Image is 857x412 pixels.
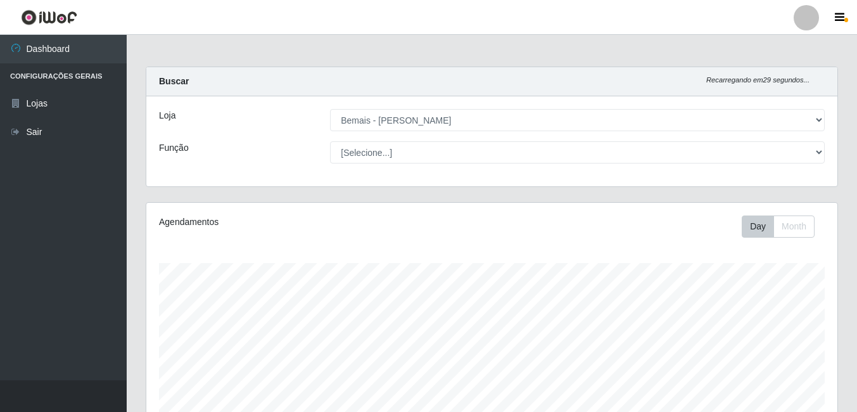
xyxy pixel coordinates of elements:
[159,109,175,122] label: Loja
[706,76,809,84] i: Recarregando em 29 segundos...
[742,216,815,238] div: First group
[742,216,774,238] button: Day
[773,216,815,238] button: Month
[159,216,425,229] div: Agendamentos
[159,76,189,86] strong: Buscar
[21,10,77,25] img: CoreUI Logo
[742,216,825,238] div: Toolbar with button groups
[159,141,189,155] label: Função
